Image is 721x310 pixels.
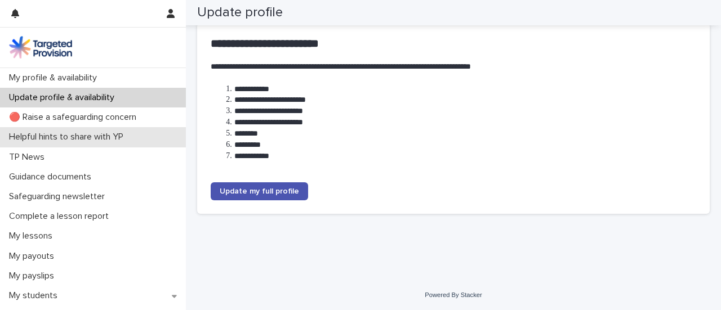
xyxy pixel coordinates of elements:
[5,112,145,123] p: 🔴 Raise a safeguarding concern
[5,191,114,202] p: Safeguarding newsletter
[5,92,123,103] p: Update profile & availability
[211,182,308,200] a: Update my full profile
[220,187,299,195] span: Update my full profile
[5,231,61,241] p: My lessons
[425,291,482,298] a: Powered By Stacker
[5,152,54,163] p: TP News
[5,172,100,182] p: Guidance documents
[5,271,63,281] p: My payslips
[5,290,66,301] p: My students
[197,5,283,21] h2: Update profile
[5,132,132,142] p: Helpful hints to share with YP
[5,73,106,83] p: My profile & availability
[5,251,63,262] p: My payouts
[5,211,118,222] p: Complete a lesson report
[9,36,72,59] img: M5nRWzHhSzIhMunXDL62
